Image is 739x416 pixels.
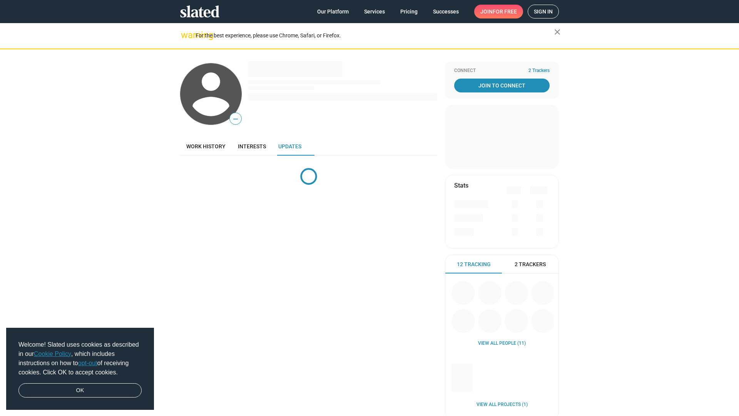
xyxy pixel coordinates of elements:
span: 2 Trackers [528,68,550,74]
div: Connect [454,68,550,74]
a: Updates [272,137,308,156]
div: cookieconsent [6,328,154,410]
span: Sign in [534,5,553,18]
a: Joinfor free [474,5,523,18]
span: Join To Connect [456,79,548,92]
span: Updates [278,143,301,149]
span: — [230,114,241,124]
a: Pricing [394,5,424,18]
span: Pricing [400,5,418,18]
span: 2 Trackers [515,261,546,268]
a: Successes [427,5,465,18]
a: Join To Connect [454,79,550,92]
a: View all People (11) [478,341,526,347]
a: Services [358,5,391,18]
span: 12 Tracking [457,261,491,268]
a: Work history [180,137,232,156]
a: View all Projects (1) [477,402,528,408]
span: Our Platform [317,5,349,18]
span: Interests [238,143,266,149]
a: Cookie Policy [34,351,71,357]
a: Interests [232,137,272,156]
mat-icon: warning [181,30,190,40]
a: Our Platform [311,5,355,18]
mat-icon: close [553,27,562,37]
mat-card-title: Stats [454,181,468,190]
span: Join [480,5,517,18]
span: for free [493,5,517,18]
span: Successes [433,5,459,18]
span: Welcome! Slated uses cookies as described in our , which includes instructions on how to of recei... [18,340,142,377]
a: Sign in [528,5,559,18]
span: Services [364,5,385,18]
span: Work history [186,143,226,149]
div: For the best experience, please use Chrome, Safari, or Firefox. [196,30,554,41]
a: opt-out [78,360,97,366]
a: dismiss cookie message [18,383,142,398]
